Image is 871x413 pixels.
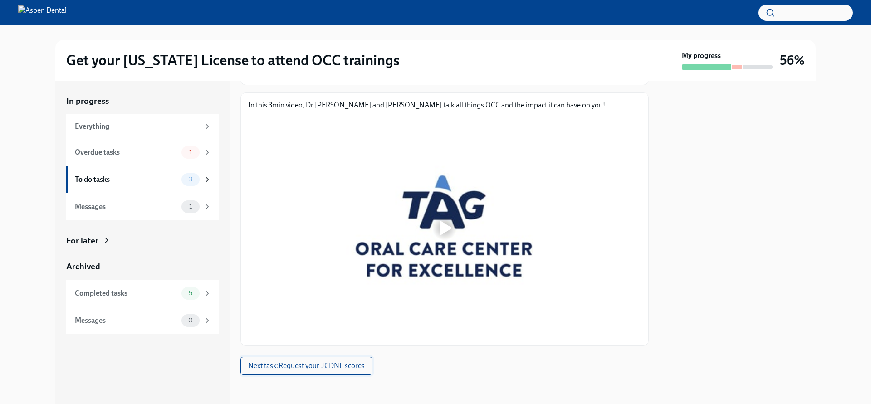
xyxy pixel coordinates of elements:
[780,52,805,68] h3: 56%
[75,121,200,131] div: Everything
[66,114,219,139] a: Everything
[66,166,219,193] a: To do tasks3
[184,149,197,155] span: 1
[66,51,400,69] h2: Get your [US_STATE] License to attend OCC trainings
[18,5,67,20] img: Aspen Dental
[75,147,178,157] div: Overdue tasks
[66,235,98,247] div: For later
[66,235,219,247] a: For later
[248,100,641,110] p: In this 3min video, Dr [PERSON_NAME] and [PERSON_NAME] talk all things OCC and the impact it can ...
[248,361,365,370] span: Next task : Request your JCDNE scores
[682,51,721,61] strong: My progress
[66,280,219,307] a: Completed tasks5
[66,261,219,272] a: Archived
[240,357,372,375] button: Next task:Request your JCDNE scores
[66,95,219,107] a: In progress
[183,176,198,183] span: 3
[75,175,178,185] div: To do tasks
[75,316,178,326] div: Messages
[66,307,219,334] a: Messages0
[184,203,197,210] span: 1
[75,288,178,298] div: Completed tasks
[183,317,198,324] span: 0
[66,193,219,220] a: Messages1
[183,290,198,296] span: 5
[75,202,178,212] div: Messages
[66,139,219,166] a: Overdue tasks1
